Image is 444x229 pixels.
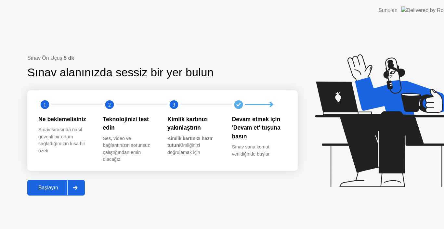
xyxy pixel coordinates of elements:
[38,126,93,154] div: Sınav sırasında nasıl güvenli bir ortam sağladığımızın kısa bir özeti
[378,6,398,14] div: Sunulan
[232,115,286,141] div: Devam etmek için 'Devam et' tuşuna basın
[232,144,286,158] div: Sınav sana komut verildiğinde başlar
[103,115,157,132] div: Teknolojinizi test edin
[173,101,175,108] text: 3
[64,55,74,61] b: 5 dk
[167,115,222,132] div: Kimlik kartınızı yakınlaştırın
[27,54,298,62] div: Sınav Ön Uçuş:
[103,135,157,163] div: Ses, video ve bağlantınızın sorunsuz çalıştığından emin olacağız
[108,101,111,108] text: 2
[38,115,93,123] div: Ne beklemelisiniz
[44,101,46,108] text: 1
[167,136,213,148] b: Kimlik kartınızı hazır tutun
[167,135,222,156] div: Kimliğinizi doğrulamak için
[27,180,85,196] button: Başlayın
[29,185,67,191] div: Başlayın
[27,64,256,81] div: Sınav alanınızda sessiz bir yer bulun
